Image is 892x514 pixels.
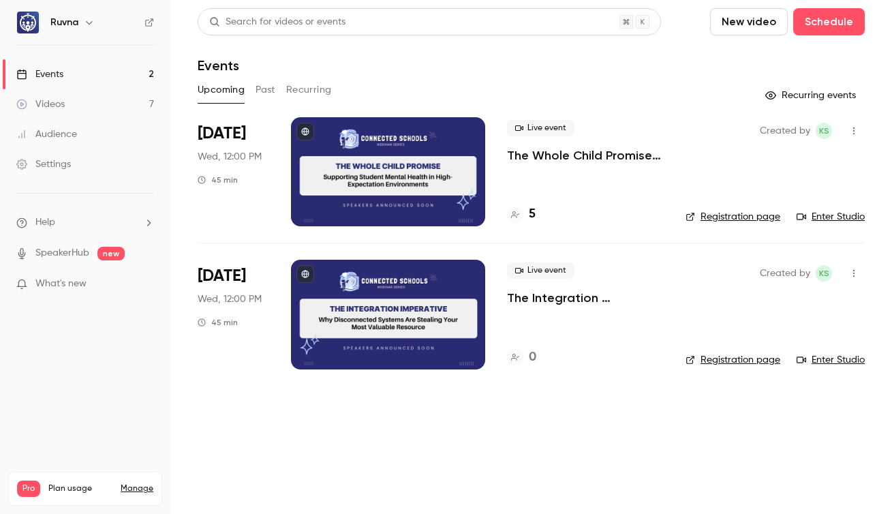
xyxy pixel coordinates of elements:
[507,262,574,279] span: Live event
[529,205,536,224] h4: 5
[286,79,332,101] button: Recurring
[760,265,810,282] span: Created by
[198,292,262,306] span: Wed, 12:00 PM
[16,97,65,111] div: Videos
[209,15,345,29] div: Search for videos or events
[507,120,574,136] span: Live event
[198,317,238,328] div: 45 min
[793,8,865,35] button: Schedule
[198,123,246,145] span: [DATE]
[198,117,269,226] div: Oct 22 Wed, 1:00 PM (America/New York)
[797,210,865,224] a: Enter Studio
[35,246,89,260] a: SpeakerHub
[16,157,71,171] div: Settings
[686,353,780,367] a: Registration page
[816,123,832,139] span: Kyra Sandness
[17,481,40,497] span: Pro
[16,127,77,141] div: Audience
[35,215,55,230] span: Help
[121,483,153,494] a: Manage
[198,57,239,74] h1: Events
[138,278,154,290] iframe: Noticeable Trigger
[256,79,275,101] button: Past
[198,79,245,101] button: Upcoming
[198,265,246,287] span: [DATE]
[797,353,865,367] a: Enter Studio
[710,8,788,35] button: New video
[198,150,262,164] span: Wed, 12:00 PM
[16,67,63,81] div: Events
[819,265,829,282] span: KS
[17,12,39,33] img: Ruvna
[50,16,78,29] h6: Ruvna
[529,348,536,367] h4: 0
[16,215,154,230] li: help-dropdown-opener
[760,123,810,139] span: Created by
[759,85,865,106] button: Recurring events
[507,205,536,224] a: 5
[819,123,829,139] span: KS
[48,483,112,494] span: Plan usage
[686,210,780,224] a: Registration page
[507,290,664,306] a: The Integration Imperative: Why Disconnected Systems Are Stealing Your Most Valuable Resource
[507,147,664,164] a: The Whole Child Promise: Supporting Student Mental Health in High-Expectation Environments
[816,265,832,282] span: Kyra Sandness
[198,260,269,369] div: Nov 19 Wed, 1:00 PM (America/New York)
[198,175,238,185] div: 45 min
[35,277,87,291] span: What's new
[507,348,536,367] a: 0
[97,247,125,260] span: new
